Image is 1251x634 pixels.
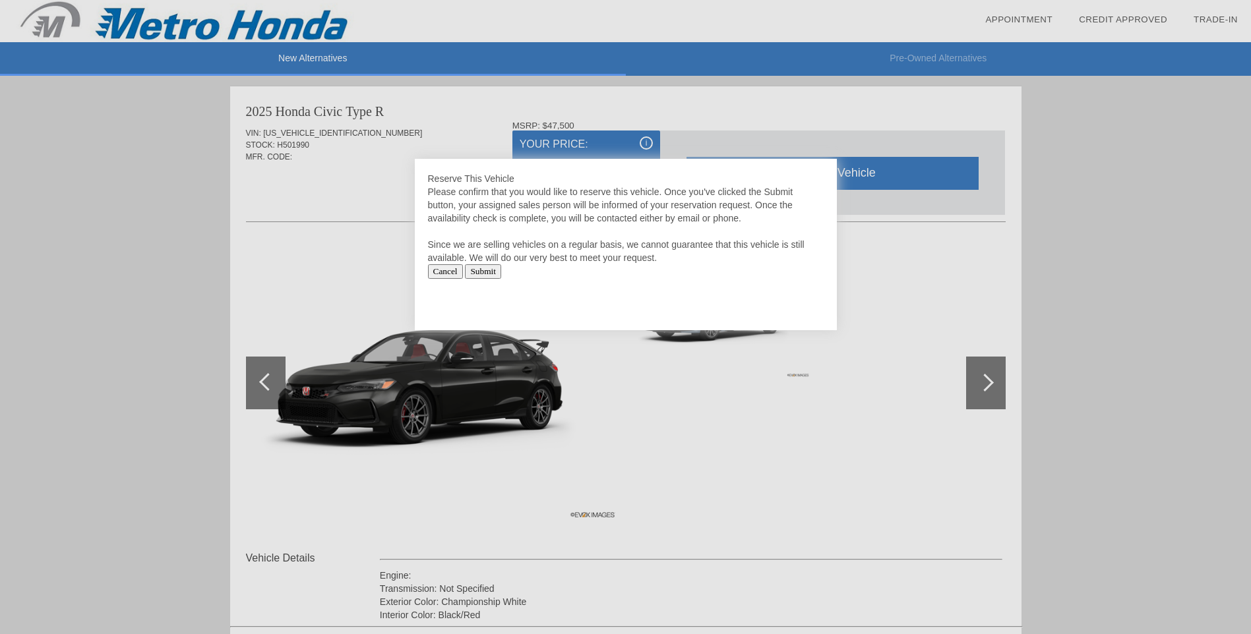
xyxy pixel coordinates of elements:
[1079,14,1167,24] a: Credit Approved
[985,14,1053,24] a: Appointment
[428,172,824,185] div: Reserve This Vehicle
[465,264,501,279] input: Submit
[428,264,463,279] input: Cancel
[428,185,824,264] div: Please confirm that you would like to reserve this vehicle. Once you've clicked the Submit button...
[1194,14,1238,24] a: Trade-In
